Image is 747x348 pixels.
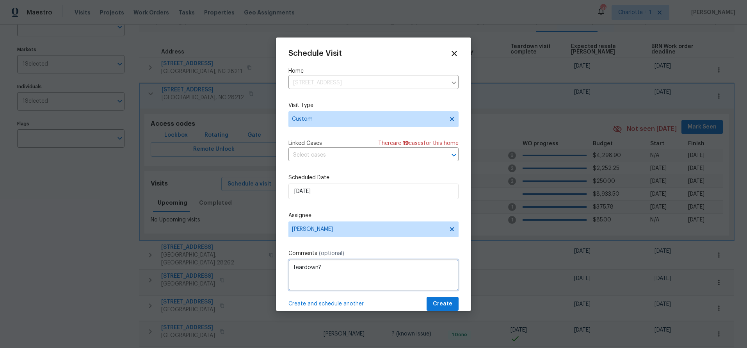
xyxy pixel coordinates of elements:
span: [PERSON_NAME] [292,226,445,232]
label: Comments [288,250,459,257]
span: Custom [292,115,444,123]
span: There are case s for this home [378,139,459,147]
input: M/D/YYYY [288,184,459,199]
span: 19 [403,141,409,146]
span: (optional) [319,251,344,256]
textarea: Teardown? [288,259,459,291]
span: Create and schedule another [288,300,364,308]
span: Linked Cases [288,139,322,147]
span: Create [433,299,452,309]
button: Open [448,150,459,161]
span: Close [450,49,459,58]
span: Schedule Visit [288,50,342,57]
input: Enter in an address [288,77,447,89]
label: Visit Type [288,102,459,109]
label: Home [288,67,459,75]
input: Select cases [288,149,437,161]
label: Scheduled Date [288,174,459,182]
label: Assignee [288,212,459,220]
button: Create [427,297,459,311]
